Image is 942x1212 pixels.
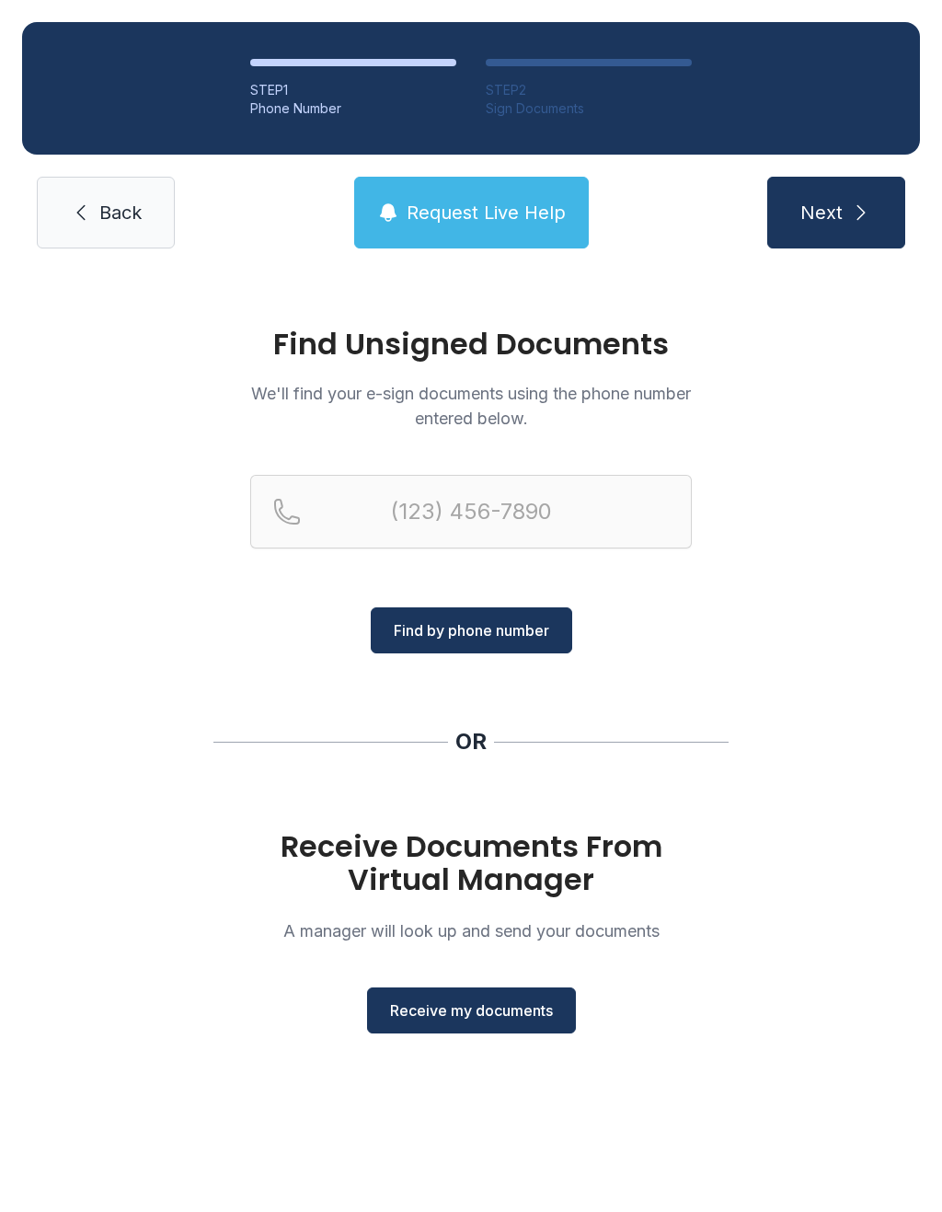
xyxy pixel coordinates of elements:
div: Phone Number [250,99,456,118]
span: Find by phone number [394,619,549,641]
p: A manager will look up and send your documents [250,918,692,943]
div: Sign Documents [486,99,692,118]
span: Next [800,200,843,225]
p: We'll find your e-sign documents using the phone number entered below. [250,381,692,431]
span: Receive my documents [390,999,553,1022]
input: Reservation phone number [250,475,692,548]
h1: Receive Documents From Virtual Manager [250,830,692,896]
div: STEP 2 [486,81,692,99]
span: Back [99,200,142,225]
div: STEP 1 [250,81,456,99]
span: Request Live Help [407,200,566,225]
div: OR [455,727,487,756]
h1: Find Unsigned Documents [250,329,692,359]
